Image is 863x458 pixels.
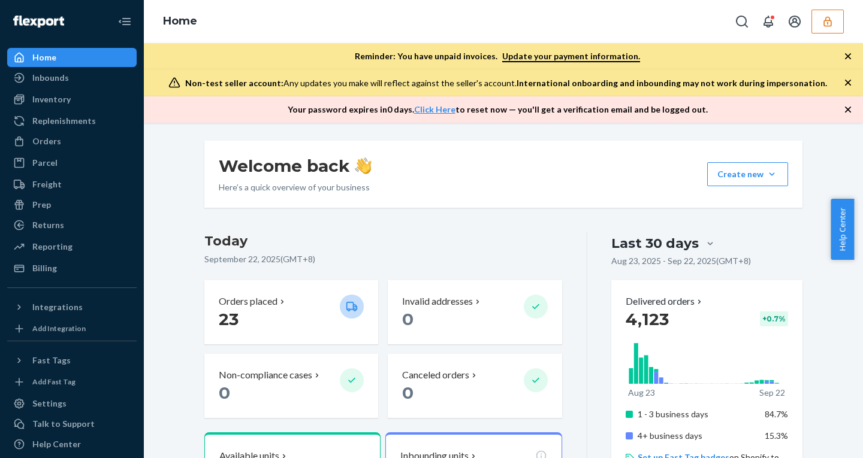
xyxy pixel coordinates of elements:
[730,10,754,34] button: Open Search Box
[32,72,69,84] div: Inbounds
[626,309,669,329] span: 4,123
[219,368,312,382] p: Non-compliance cases
[204,354,378,418] button: Non-compliance cases 0
[7,375,137,389] a: Add Fast Tag
[765,409,788,419] span: 84.7%
[219,155,372,177] h1: Welcome back
[32,418,95,430] div: Talk to Support
[707,162,788,186] button: Create new
[7,394,137,413] a: Settings
[163,14,197,28] a: Home
[32,157,58,169] div: Parcel
[204,253,562,265] p: September 22, 2025 ( GMT+8 )
[831,199,854,260] button: Help Center
[7,132,137,151] a: Orders
[7,237,137,256] a: Reporting
[760,311,788,326] div: + 0.7 %
[32,115,96,127] div: Replenishments
[32,178,62,190] div: Freight
[611,255,751,267] p: Aug 23, 2025 - Sep 22, 2025 ( GMT+8 )
[7,68,137,87] a: Inbounds
[7,48,137,67] a: Home
[7,90,137,109] a: Inventory
[32,93,71,105] div: Inventory
[7,111,137,131] a: Replenishments
[355,157,372,174] img: hand-wave emoji
[765,430,788,441] span: 15.3%
[402,368,469,382] p: Canceled orders
[204,280,378,344] button: Orders placed 23
[7,435,137,454] a: Help Center
[219,295,277,308] p: Orders placed
[219,383,230,403] span: 0
[611,234,699,253] div: Last 30 days
[32,398,67,410] div: Settings
[288,104,708,116] p: Your password expires in 0 days . to reset now — you'll get a verification email and be logged out.
[32,377,76,387] div: Add Fast Tag
[402,309,414,329] span: 0
[628,387,655,399] p: Aug 23
[7,216,137,235] a: Returns
[402,383,414,403] span: 0
[32,354,71,366] div: Fast Tags
[355,50,640,62] p: Reminder: You have unpaid invoices.
[32,199,51,211] div: Prep
[7,175,137,194] a: Freight
[638,408,756,420] p: 1 - 3 business days
[32,438,81,450] div: Help Center
[388,354,562,418] button: Canceled orders 0
[32,262,57,274] div: Billing
[502,51,640,62] a: Update your payment information.
[185,77,827,89] div: Any updates you make will reflect against the seller's account.
[204,232,562,251] h3: Today
[13,16,64,28] img: Flexport logo
[388,280,562,344] button: Invalid addresses 0
[638,430,756,442] p: 4+ business days
[402,295,473,308] p: Invalid addresses
[32,135,61,147] div: Orders
[219,181,372,193] p: Here’s a quick overview of your business
[153,4,207,39] ol: breadcrumbs
[185,78,283,88] span: Non-test seller account:
[7,153,137,172] a: Parcel
[219,309,239,329] span: 23
[113,10,137,34] button: Close Navigation
[7,298,137,317] button: Integrations
[32,219,64,231] div: Returns
[517,78,827,88] span: International onboarding and inbounding may not work during impersonation.
[414,104,455,114] a: Click Here
[759,387,785,399] p: Sep 22
[32,323,86,333] div: Add Integration
[756,10,780,34] button: Open notifications
[32,241,73,253] div: Reporting
[626,295,704,308] button: Delivered orders
[7,321,137,336] a: Add Integration
[7,195,137,214] a: Prep
[7,259,137,278] a: Billing
[783,10,807,34] button: Open account menu
[32,301,83,313] div: Integrations
[7,414,137,433] a: Talk to Support
[7,351,137,370] button: Fast Tags
[32,51,56,63] div: Home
